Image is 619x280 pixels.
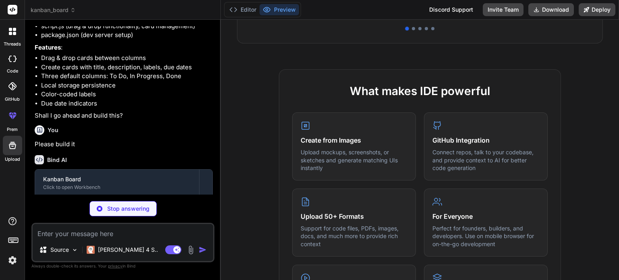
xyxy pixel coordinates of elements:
h4: GitHub Integration [432,135,539,145]
img: settings [6,253,19,267]
label: code [7,68,18,75]
li: script.js (drag & drop functionality, card management) [41,22,213,31]
button: Deploy [579,3,615,16]
img: Claude 4 Sonnet [87,246,95,254]
strong: Features [35,44,61,51]
h4: For Everyone [432,212,539,221]
span: kanban_board [31,6,76,14]
li: Due date indicators [41,99,213,108]
button: Editor [226,4,260,15]
img: attachment [186,245,195,255]
div: Discord Support [424,3,478,16]
li: Three default columns: To Do, In Progress, Done [41,72,213,81]
label: threads [4,41,21,48]
p: Always double-check its answers. Your in Bind [31,262,214,270]
button: Preview [260,4,299,15]
h4: Create from Images [301,135,407,145]
span: privacy [108,263,123,268]
h6: You [48,126,58,134]
button: Kanban BoardClick to open Workbench [35,170,199,196]
li: Drag & drop cards between columns [41,54,213,63]
li: Local storage persistence [41,81,213,90]
div: Kanban Board [43,175,191,183]
p: Shall I go ahead and build this? [35,111,213,120]
button: Invite Team [483,3,523,16]
p: Source [50,246,69,254]
li: package.json (dev server setup) [41,31,213,40]
p: Stop answering [107,205,150,213]
img: icon [199,246,207,254]
li: Create cards with title, description, labels, due dates [41,63,213,72]
p: Connect repos, talk to your codebase, and provide context to AI for better code generation [432,148,539,172]
div: Click to open Workbench [43,184,191,191]
p: Support for code files, PDFs, images, docs, and much more to provide rich context [301,224,407,248]
label: prem [7,126,18,133]
label: GitHub [5,96,20,103]
label: Upload [5,156,20,163]
img: Pick Models [71,247,78,253]
p: [PERSON_NAME] 4 S.. [98,246,158,254]
h6: Bind AI [47,156,67,164]
h2: What makes IDE powerful [292,83,548,100]
p: : [35,43,213,52]
p: Please build it [35,140,213,149]
p: Perfect for founders, builders, and developers. Use on mobile browser for on-the-go development [432,224,539,248]
h4: Upload 50+ Formats [301,212,407,221]
li: Color-coded labels [41,90,213,99]
p: Upload mockups, screenshots, or sketches and generate matching UIs instantly [301,148,407,172]
button: Download [528,3,574,16]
